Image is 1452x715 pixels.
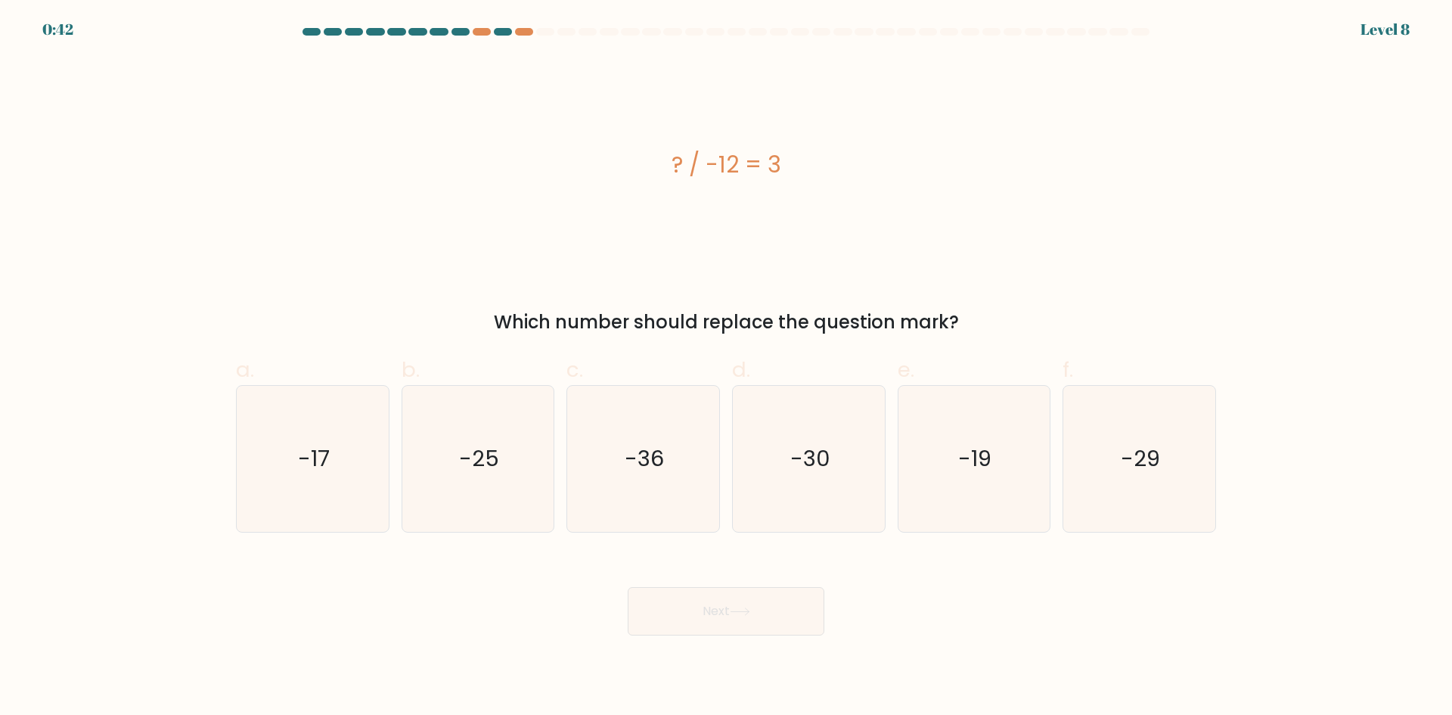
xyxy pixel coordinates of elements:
[625,443,665,474] text: -36
[298,443,330,474] text: -17
[1063,355,1073,384] span: f.
[236,355,254,384] span: a.
[628,587,824,636] button: Next
[42,18,73,41] div: 0:42
[566,355,583,384] span: c.
[959,443,992,474] text: -19
[1122,443,1161,474] text: -29
[236,148,1216,182] div: ? / -12 = 3
[898,355,914,384] span: e.
[459,443,499,474] text: -25
[732,355,750,384] span: d.
[790,443,830,474] text: -30
[245,309,1207,336] div: Which number should replace the question mark?
[1360,18,1410,41] div: Level 8
[402,355,420,384] span: b.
